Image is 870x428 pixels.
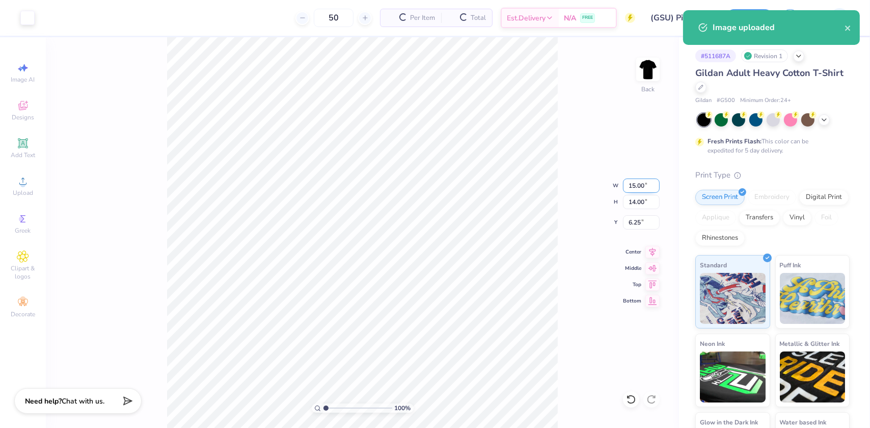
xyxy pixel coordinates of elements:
span: Designs [12,113,34,121]
input: Untitled Design [643,8,718,28]
div: Applique [695,210,736,225]
span: Upload [13,189,33,197]
span: Add Text [11,151,35,159]
img: Back [638,59,658,80]
div: Vinyl [783,210,811,225]
span: Chat with us. [62,396,104,406]
span: Center [623,248,641,256]
span: N/A [564,13,576,23]
div: # 511687A [695,49,736,62]
span: Bottom [623,297,641,305]
img: Metallic & Glitter Ink [780,351,846,402]
span: Neon Ink [700,338,725,349]
span: Decorate [11,310,35,318]
img: Standard [700,273,766,324]
span: Metallic & Glitter Ink [780,338,840,349]
span: Total [471,13,486,23]
strong: Need help? [25,396,62,406]
span: Est. Delivery [507,13,546,23]
div: Foil [814,210,838,225]
span: Middle [623,265,641,272]
span: Standard [700,260,727,270]
span: Puff Ink [780,260,801,270]
span: Greek [15,226,31,235]
span: 100 % [395,404,411,413]
div: Embroidery [748,190,796,205]
span: Top [623,281,641,288]
span: Glow in the Dark Ink [700,417,758,427]
span: Gildan [695,96,712,105]
span: Per Item [410,13,435,23]
div: Print Type [695,169,850,181]
button: close [845,21,852,34]
span: Image AI [11,75,35,84]
div: Revision 1 [741,49,788,62]
strong: Fresh Prints Flash: [708,137,762,145]
div: Digital Print [799,190,849,205]
span: # G500 [717,96,735,105]
div: Screen Print [695,190,745,205]
img: Neon Ink [700,351,766,402]
div: Back [641,85,655,94]
span: Gildan Adult Heavy Cotton T-Shirt [695,67,844,79]
input: – – [314,9,354,27]
span: Clipart & logos [5,264,41,281]
div: Rhinestones [695,231,745,246]
span: Water based Ink [780,417,827,427]
div: This color can be expedited for 5 day delivery. [708,137,833,155]
div: Transfers [739,210,780,225]
span: FREE [582,14,593,21]
span: Minimum Order: 24 + [740,96,791,105]
img: Puff Ink [780,273,846,324]
div: Image uploaded [713,21,845,34]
